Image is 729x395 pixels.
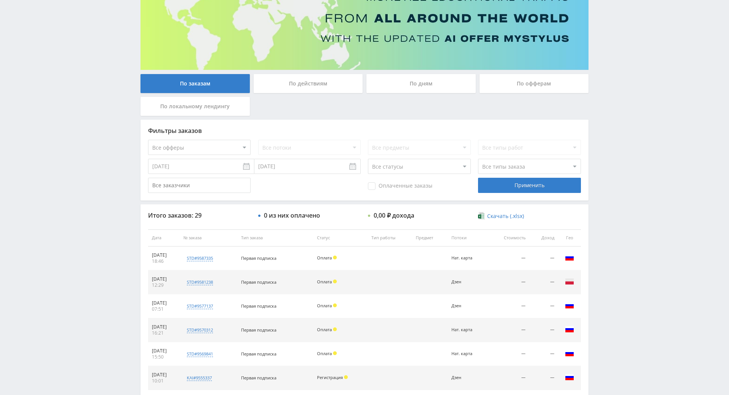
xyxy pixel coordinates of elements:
div: 0 из них оплачено [264,212,320,219]
div: По локальному лендингу [140,97,250,116]
img: xlsx [478,212,484,220]
span: Скачать (.xlsx) [487,213,524,219]
a: Скачать (.xlsx) [478,212,524,220]
div: 07:51 [152,306,176,312]
div: 15:50 [152,354,176,360]
span: Первая подписка [241,255,276,261]
td: — [529,246,558,270]
td: — [529,270,558,294]
div: 12:29 [152,282,176,288]
span: Регистрация [317,374,343,380]
div: 10:01 [152,378,176,384]
td: — [529,294,558,318]
div: std#9570312 [187,327,213,333]
div: Нат. карта [451,351,484,356]
th: Статус [313,229,368,246]
span: Первая подписка [241,351,276,357]
div: Дзен [451,375,484,380]
span: Холд [344,375,348,379]
td: — [488,246,529,270]
div: Фильтры заказов [148,127,581,134]
th: № заказа [180,229,237,246]
div: [DATE] [152,372,176,378]
div: std#9581238 [187,279,213,285]
div: Нат. карта [451,327,484,332]
div: std#9569841 [187,351,213,357]
span: Первая подписка [241,327,276,333]
div: 16:21 [152,330,176,336]
img: rus.png [565,253,574,262]
span: Оплата [317,255,332,261]
td: — [488,342,529,366]
div: 18:46 [152,258,176,264]
span: Первая подписка [241,375,276,381]
td: — [529,366,558,390]
th: Потоки [448,229,488,246]
span: Первая подписка [241,303,276,309]
div: Нат. карта [451,256,484,261]
div: Дзен [451,280,484,284]
span: Холд [333,280,337,283]
div: Применить [478,178,581,193]
span: Холд [333,256,337,259]
td: — [488,294,529,318]
div: [DATE] [152,276,176,282]
th: Доход [529,229,558,246]
div: [DATE] [152,348,176,354]
span: Первая подписка [241,279,276,285]
td: — [488,270,529,294]
span: Оплата [317,279,332,284]
span: Оплаченные заказы [368,182,432,190]
img: pol.png [565,277,574,286]
th: Дата [148,229,180,246]
th: Предмет [412,229,447,246]
td: — [488,318,529,342]
div: Дзен [451,303,484,308]
img: rus.png [565,325,574,334]
th: Гео [558,229,581,246]
span: Оплата [317,303,332,308]
span: Холд [333,327,337,331]
div: [DATE] [152,300,176,306]
div: По действиям [254,74,363,93]
div: По офферам [480,74,589,93]
span: Холд [333,303,337,307]
div: std#9577137 [187,303,213,309]
span: Холд [333,351,337,355]
td: — [529,342,558,366]
span: Оплата [317,327,332,332]
div: По заказам [140,74,250,93]
th: Стоимость [488,229,529,246]
div: Итого заказов: 29 [148,212,251,219]
div: [DATE] [152,252,176,258]
div: kai#9555337 [187,375,212,381]
img: rus.png [565,349,574,358]
img: rus.png [565,373,574,382]
span: Оплата [317,351,332,356]
input: Все заказчики [148,178,251,193]
div: [DATE] [152,324,176,330]
div: 0,00 ₽ дохода [374,212,414,219]
div: По дням [366,74,476,93]
div: std#9587335 [187,255,213,261]
th: Тип работы [368,229,412,246]
td: — [529,318,558,342]
th: Тип заказа [237,229,313,246]
img: rus.png [565,301,574,310]
td: — [488,366,529,390]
